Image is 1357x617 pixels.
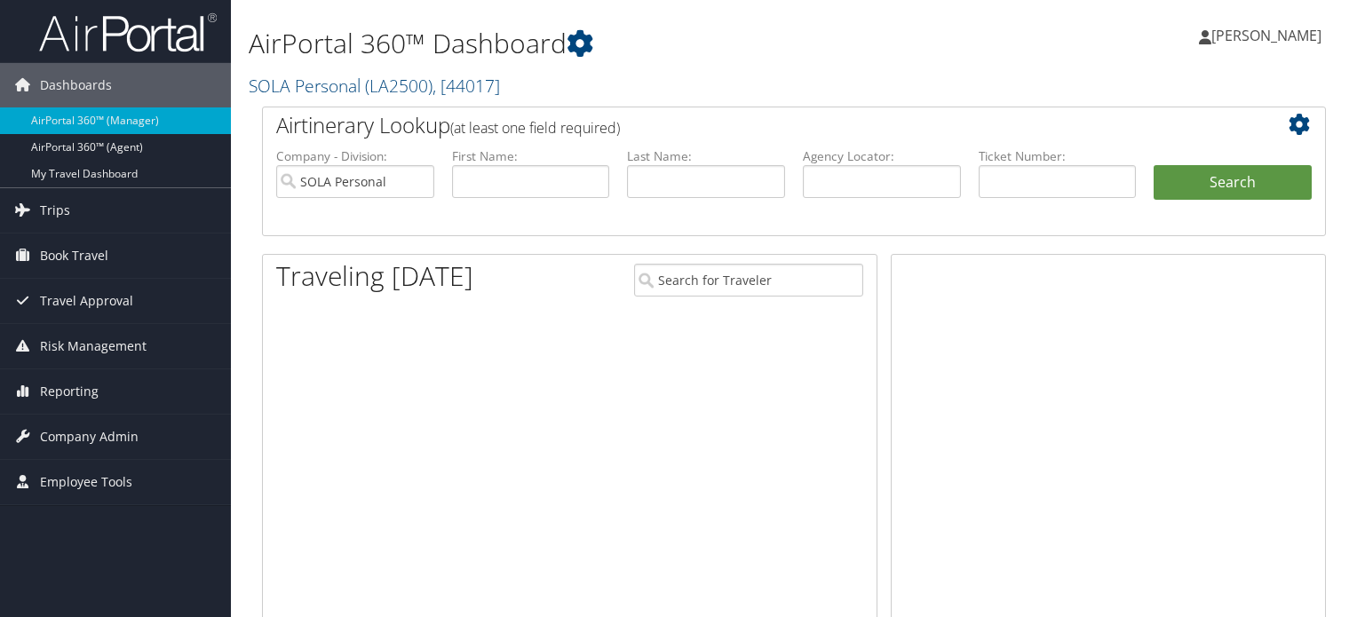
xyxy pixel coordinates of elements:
a: [PERSON_NAME] [1199,9,1339,62]
label: First Name: [452,147,610,165]
input: Search for Traveler [634,264,863,297]
label: Agency Locator: [803,147,961,165]
h1: AirPortal 360™ Dashboard [249,25,976,62]
span: Reporting [40,369,99,414]
a: SOLA Personal [249,74,500,98]
label: Company - Division: [276,147,434,165]
button: Search [1154,165,1312,201]
span: , [ 44017 ] [432,74,500,98]
label: Last Name: [627,147,785,165]
span: Book Travel [40,233,108,278]
span: Company Admin [40,415,139,459]
label: Ticket Number: [979,147,1137,165]
span: ( LA2500 ) [365,74,432,98]
span: Risk Management [40,324,147,368]
span: Dashboards [40,63,112,107]
span: Travel Approval [40,279,133,323]
h1: Traveling [DATE] [276,257,473,295]
h2: Airtinerary Lookup [276,110,1223,140]
span: (at least one field required) [450,118,620,138]
span: Trips [40,188,70,233]
img: airportal-logo.png [39,12,217,53]
span: Employee Tools [40,460,132,504]
span: [PERSON_NAME] [1211,26,1321,45]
